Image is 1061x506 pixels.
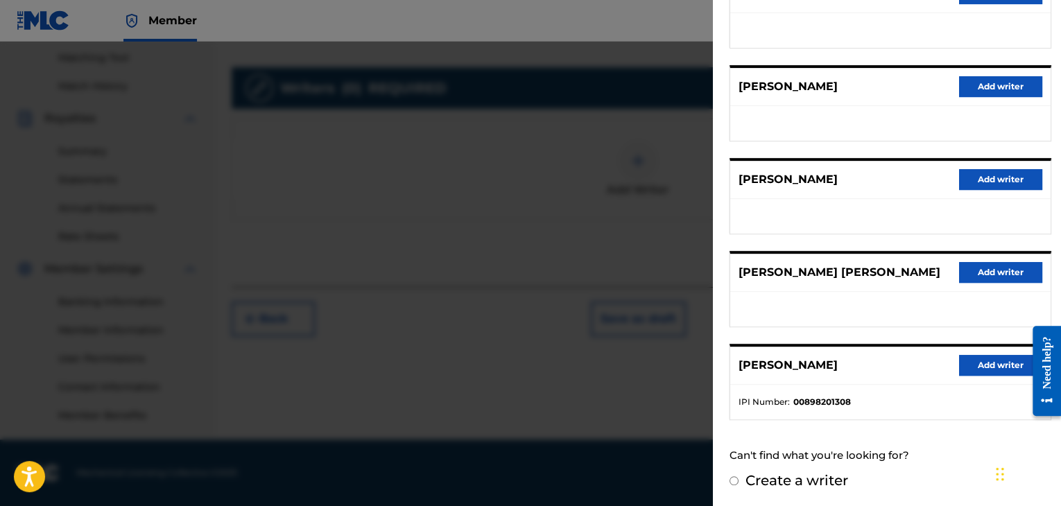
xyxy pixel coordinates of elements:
[739,264,940,281] p: [PERSON_NAME] [PERSON_NAME]
[996,453,1004,495] div: Drag
[730,441,1051,471] div: Can't find what you're looking for?
[148,12,197,28] span: Member
[745,472,848,489] label: Create a writer
[739,78,838,95] p: [PERSON_NAME]
[959,355,1042,376] button: Add writer
[739,171,838,188] p: [PERSON_NAME]
[123,12,140,29] img: Top Rightsholder
[739,357,838,374] p: [PERSON_NAME]
[739,396,790,408] span: IPI Number :
[1022,315,1061,427] iframe: Resource Center
[959,262,1042,283] button: Add writer
[959,169,1042,190] button: Add writer
[17,10,70,30] img: MLC Logo
[793,396,851,408] strong: 00898201308
[959,76,1042,97] button: Add writer
[992,439,1061,506] iframe: Chat Widget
